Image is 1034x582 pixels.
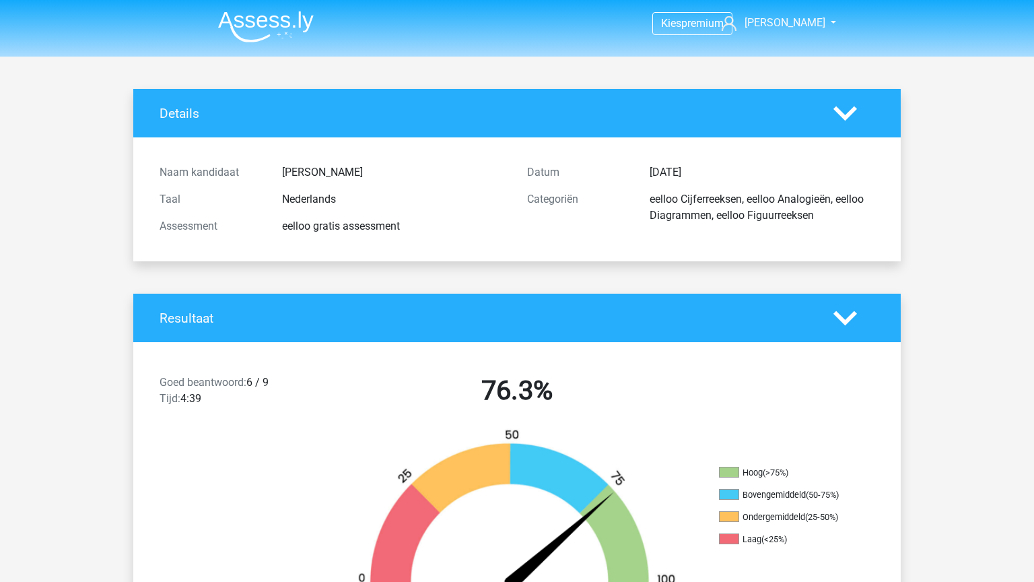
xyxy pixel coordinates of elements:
li: Hoog [719,467,854,479]
span: Kies [661,17,681,30]
span: premium [681,17,724,30]
div: (>75%) [763,467,788,478]
div: Naam kandidaat [149,164,272,181]
div: (<25%) [761,534,787,544]
span: [PERSON_NAME] [745,16,825,29]
a: Kiespremium [653,14,732,32]
li: Bovengemiddeld [719,489,854,501]
div: (50-75%) [806,490,839,500]
div: Datum [517,164,640,181]
h4: Details [160,106,813,121]
h4: Resultaat [160,311,813,326]
div: Assessment [149,218,272,234]
div: [PERSON_NAME] [272,164,517,181]
li: Laag [719,533,854,546]
div: 6 / 9 4:39 [149,375,333,412]
img: Assessly [218,11,314,42]
div: Taal [149,191,272,207]
div: eelloo gratis assessment [272,218,517,234]
span: Tijd: [160,392,180,405]
a: [PERSON_NAME] [716,15,827,31]
div: Categoriën [517,191,640,224]
span: Goed beantwoord: [160,376,246,389]
div: (25-50%) [805,512,838,522]
h2: 76.3% [343,375,691,407]
li: Ondergemiddeld [719,511,854,523]
div: [DATE] [640,164,885,181]
div: Nederlands [272,191,517,207]
div: eelloo Cijferreeksen, eelloo Analogieën, eelloo Diagrammen, eelloo Figuurreeksen [640,191,885,224]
